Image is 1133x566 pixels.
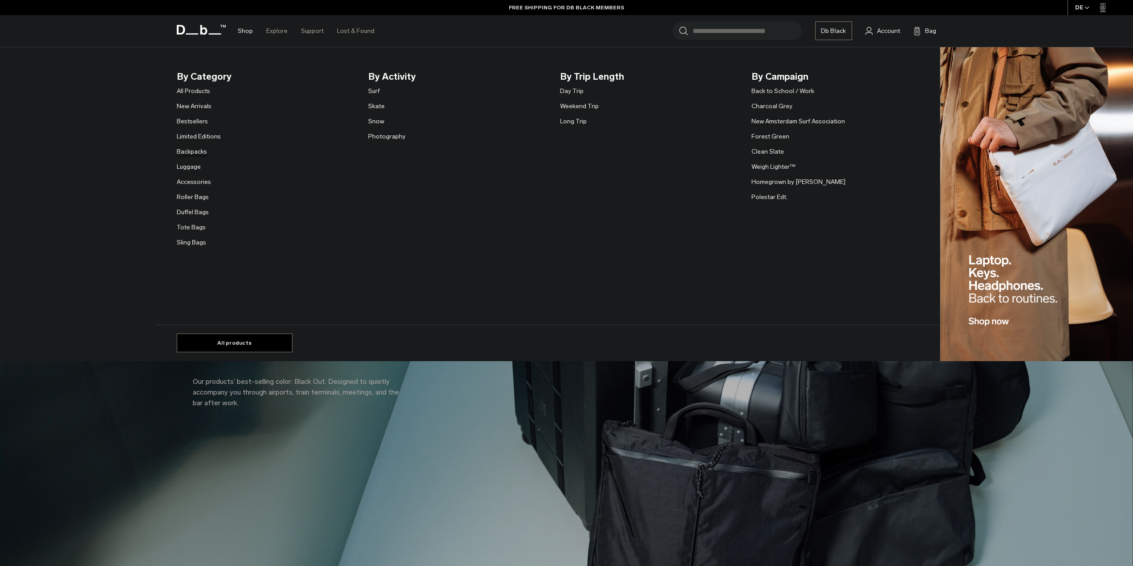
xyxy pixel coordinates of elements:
[368,132,406,141] a: Photography
[177,177,211,187] a: Accessories
[177,102,211,111] a: New Arrivals
[177,117,208,126] a: Bestsellers
[266,15,288,47] a: Explore
[751,147,784,156] a: Clean Slate
[177,69,354,84] span: By Category
[751,177,845,187] a: Homegrown by [PERSON_NAME]
[560,69,738,84] span: By Trip Length
[238,15,253,47] a: Shop
[751,69,929,84] span: By Campaign
[177,208,209,217] a: Duffel Bags
[368,102,385,111] a: Skate
[509,4,624,12] a: FREE SHIPPING FOR DB BLACK MEMBERS
[177,132,221,141] a: Limited Editions
[751,102,792,111] a: Charcoal Grey
[177,238,206,247] a: Sling Bags
[560,102,599,111] a: Weekend Trip
[177,192,209,202] a: Roller Bags
[925,26,936,36] span: Bag
[560,117,587,126] a: Long Trip
[560,86,584,96] a: Day Trip
[368,86,380,96] a: Surf
[865,25,900,36] a: Account
[877,26,900,36] span: Account
[751,162,796,171] a: Weigh Lighter™
[751,117,845,126] a: New Amsterdam Surf Association
[177,223,206,232] a: Tote Bags
[368,69,546,84] span: By Activity
[177,147,207,156] a: Backpacks
[177,334,292,352] a: All products
[177,162,201,171] a: Luggage
[815,21,852,40] a: Db Black
[301,15,324,47] a: Support
[231,15,381,47] nav: Main Navigation
[337,15,374,47] a: Lost & Found
[368,117,384,126] a: Snow
[751,192,788,202] a: Polestar Edt.
[177,86,210,96] a: All Products
[751,132,789,141] a: Forest Green
[751,86,814,96] a: Back to School / Work
[914,25,936,36] button: Bag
